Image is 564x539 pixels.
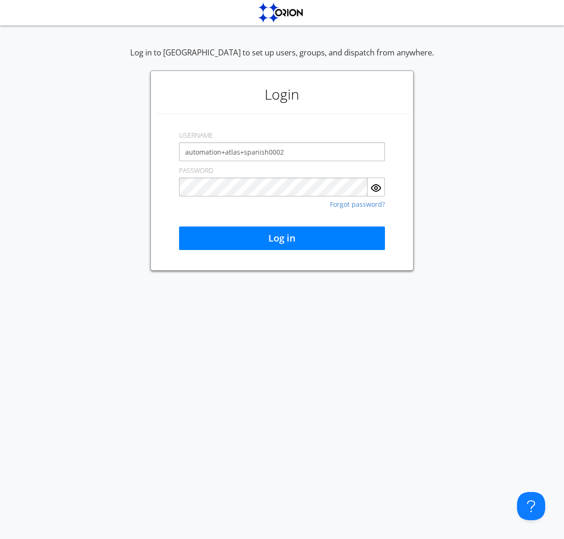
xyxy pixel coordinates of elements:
[179,227,385,250] button: Log in
[517,492,545,520] iframe: Toggle Customer Support
[130,47,434,70] div: Log in to [GEOGRAPHIC_DATA] to set up users, groups, and dispatch from anywhere.
[370,182,382,194] img: eye.svg
[179,131,213,140] label: USERNAME
[330,201,385,208] a: Forgot password?
[368,178,385,196] button: Show Password
[179,178,368,196] input: Password
[156,76,408,113] h1: Login
[179,166,213,175] label: PASSWORD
